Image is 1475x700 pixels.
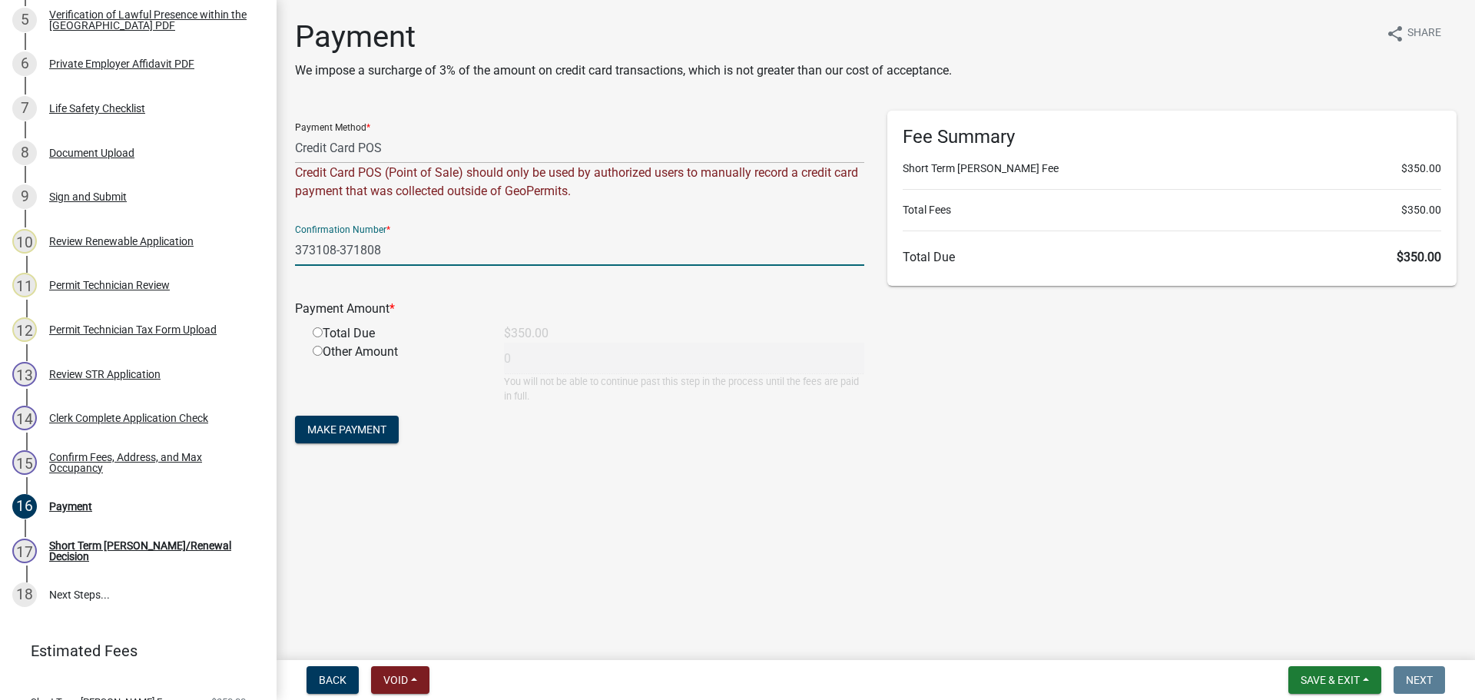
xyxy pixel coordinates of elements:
[12,184,37,209] div: 9
[12,494,37,519] div: 16
[49,452,252,473] div: Confirm Fees, Address, and Max Occupancy
[49,501,92,512] div: Payment
[12,141,37,165] div: 8
[295,18,952,55] h1: Payment
[903,161,1441,177] li: Short Term [PERSON_NAME] Fee
[49,148,134,158] div: Document Upload
[12,635,252,666] a: Estimated Fees
[1374,18,1453,48] button: shareShare
[49,369,161,380] div: Review STR Application
[283,300,876,318] div: Payment Amount
[319,674,346,686] span: Back
[301,324,492,343] div: Total Due
[12,51,37,76] div: 6
[49,324,217,335] div: Permit Technician Tax Form Upload
[371,666,429,694] button: Void
[1407,25,1441,43] span: Share
[1397,250,1441,264] span: $350.00
[49,540,252,562] div: Short Term [PERSON_NAME]/Renewal Decision
[903,250,1441,264] h6: Total Due
[49,58,194,69] div: Private Employer Affidavit PDF
[1401,202,1441,218] span: $350.00
[383,674,408,686] span: Void
[1406,674,1433,686] span: Next
[12,362,37,386] div: 13
[12,96,37,121] div: 7
[49,280,170,290] div: Permit Technician Review
[12,539,37,563] div: 17
[307,423,386,436] span: Make Payment
[301,343,492,403] div: Other Amount
[903,202,1441,218] li: Total Fees
[49,191,127,202] div: Sign and Submit
[49,413,208,423] div: Clerk Complete Application Check
[1301,674,1360,686] span: Save & Exit
[1288,666,1381,694] button: Save & Exit
[295,61,952,80] p: We impose a surcharge of 3% of the amount on credit card transactions, which is not greater than ...
[1386,25,1404,43] i: share
[12,582,37,607] div: 18
[12,8,37,32] div: 5
[903,126,1441,148] h6: Fee Summary
[12,273,37,297] div: 11
[307,666,359,694] button: Back
[295,416,399,443] button: Make Payment
[49,103,145,114] div: Life Safety Checklist
[12,229,37,254] div: 10
[49,236,194,247] div: Review Renewable Application
[49,9,252,31] div: Verification of Lawful Presence within the [GEOGRAPHIC_DATA] PDF
[12,450,37,475] div: 15
[12,406,37,430] div: 14
[1394,666,1445,694] button: Next
[12,317,37,342] div: 12
[1401,161,1441,177] span: $350.00
[295,164,864,201] div: Credit Card POS (Point of Sale) should only be used by authorized users to manually record a cred...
